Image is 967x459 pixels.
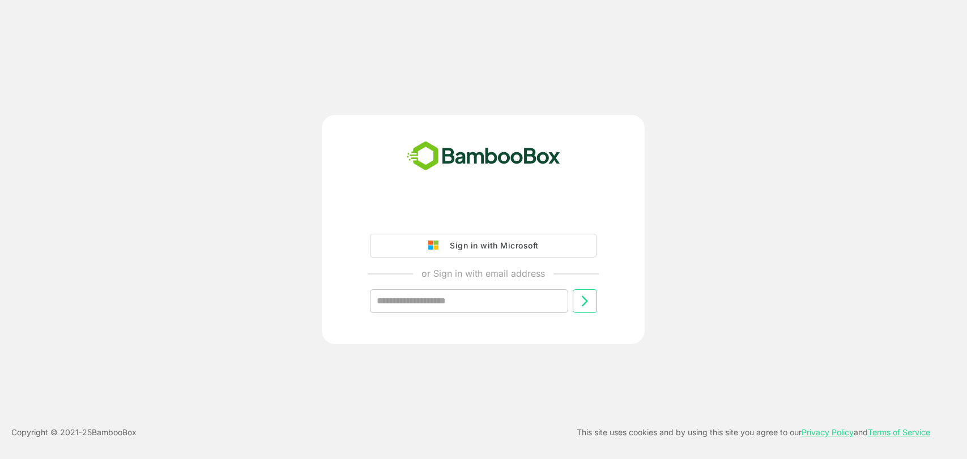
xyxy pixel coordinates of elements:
div: Sign in with Microsoft [444,238,538,253]
p: This site uses cookies and by using this site you agree to our and [577,426,930,439]
p: or Sign in with email address [421,267,545,280]
button: Sign in with Microsoft [370,234,597,258]
p: Copyright © 2021- 25 BambooBox [11,426,137,439]
img: google [428,241,444,251]
a: Terms of Service [868,427,930,437]
img: bamboobox [401,138,566,175]
a: Privacy Policy [802,427,854,437]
